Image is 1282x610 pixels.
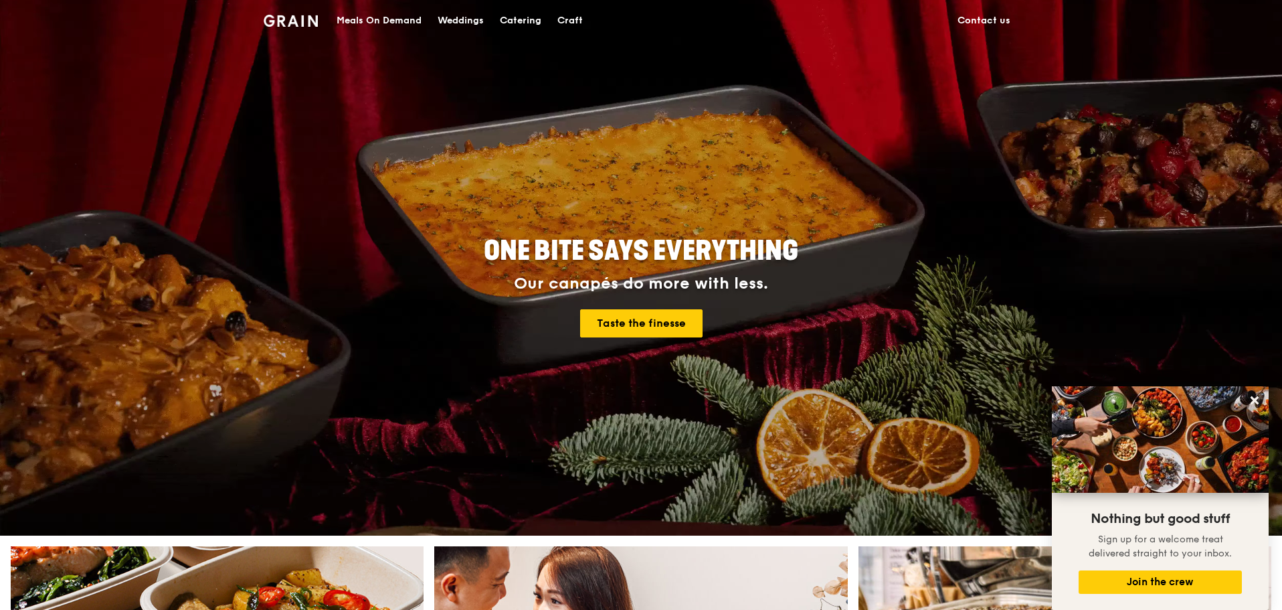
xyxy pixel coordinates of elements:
div: Catering [500,1,541,41]
a: Catering [492,1,549,41]
button: Join the crew [1079,570,1242,594]
span: Nothing but good stuff [1091,511,1230,527]
div: Our canapés do more with less. [400,275,882,293]
img: Grain [264,15,318,27]
div: Weddings [438,1,484,41]
div: Meals On Demand [337,1,422,41]
a: Contact us [949,1,1018,41]
span: Sign up for a welcome treat delivered straight to your inbox. [1089,534,1232,559]
button: Close [1244,390,1265,411]
span: ONE BITE SAYS EVERYTHING [484,235,798,267]
a: Weddings [430,1,492,41]
a: Taste the finesse [580,309,703,337]
img: DSC07876-Edit02-Large.jpeg [1052,386,1269,493]
div: Craft [557,1,583,41]
a: Craft [549,1,591,41]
